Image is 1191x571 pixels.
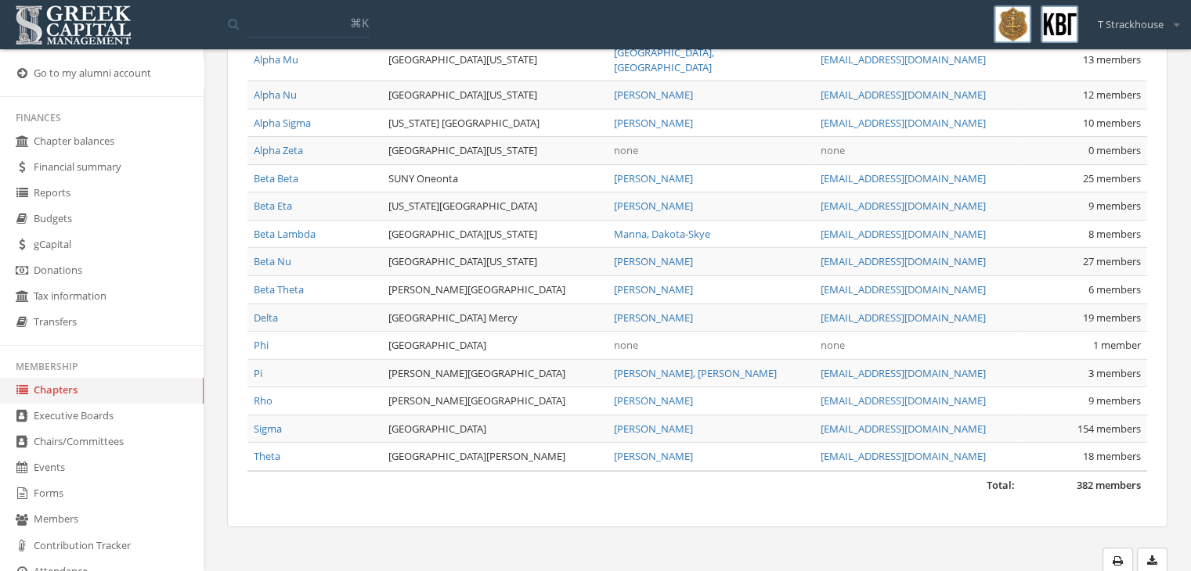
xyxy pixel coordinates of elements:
[254,52,298,66] a: Alpha Mu
[254,116,311,130] a: Alpha Sigma
[1077,478,1141,492] span: 382 members
[1083,311,1141,325] span: 19 members
[1088,282,1141,296] span: 6 members
[382,81,607,110] td: [GEOGRAPHIC_DATA][US_STATE]
[350,15,369,31] span: ⌘K
[254,227,316,241] a: Beta Lambda
[821,88,986,102] a: [EMAIL_ADDRESS][DOMAIN_NAME]
[614,45,714,74] a: [GEOGRAPHIC_DATA], [GEOGRAPHIC_DATA]
[821,338,845,352] span: none
[614,393,693,408] a: [PERSON_NAME]
[614,227,710,241] a: Manna, Dakota-Skye
[382,38,607,81] td: [GEOGRAPHIC_DATA][US_STATE]
[247,471,1021,499] td: Total:
[382,276,607,304] td: [PERSON_NAME][GEOGRAPHIC_DATA]
[254,88,297,102] a: Alpha Nu
[254,422,282,436] a: Sigma
[614,449,693,463] a: [PERSON_NAME]
[382,137,607,165] td: [GEOGRAPHIC_DATA][US_STATE]
[821,311,986,325] a: [EMAIL_ADDRESS][DOMAIN_NAME]
[821,227,986,241] a: [EMAIL_ADDRESS][DOMAIN_NAME]
[614,254,693,268] a: [PERSON_NAME]
[382,332,607,360] td: [GEOGRAPHIC_DATA]
[382,220,607,248] td: [GEOGRAPHIC_DATA][US_STATE]
[614,143,638,157] span: none
[821,366,986,380] a: [EMAIL_ADDRESS][DOMAIN_NAME]
[254,199,292,213] a: Beta Eta
[1083,254,1141,268] span: 27 members
[1083,52,1141,66] span: 13 members
[382,109,607,137] td: [US_STATE] [GEOGRAPHIC_DATA]
[1093,338,1141,352] span: 1 member
[382,164,607,192] td: SUNY Oneonta
[821,199,986,213] a: [EMAIL_ADDRESS][DOMAIN_NAME]
[382,303,607,332] td: [GEOGRAPHIC_DATA] Mercy
[254,171,298,185] a: Beta Beta
[1083,116,1141,130] span: 10 members
[382,415,607,443] td: [GEOGRAPHIC_DATA]
[1088,366,1141,380] span: 3 members
[614,116,693,130] a: [PERSON_NAME]
[614,171,693,185] a: [PERSON_NAME]
[254,311,278,325] a: Delta
[254,366,262,380] a: Pi
[1083,171,1141,185] span: 25 members
[254,393,272,408] a: Rho
[254,254,291,268] a: Beta Nu
[1077,422,1141,436] span: 154 members
[1088,199,1141,213] span: 9 members
[1088,5,1179,32] div: T Strackhouse
[1088,143,1141,157] span: 0 members
[382,192,607,221] td: [US_STATE][GEOGRAPHIC_DATA]
[382,248,607,276] td: [GEOGRAPHIC_DATA][US_STATE]
[614,282,693,296] a: [PERSON_NAME]
[614,366,777,380] a: [PERSON_NAME], [PERSON_NAME]
[614,422,693,436] a: [PERSON_NAME]
[821,116,986,130] a: [EMAIL_ADDRESS][DOMAIN_NAME]
[254,449,280,463] a: Theta
[821,143,845,157] span: none
[382,387,607,415] td: [PERSON_NAME][GEOGRAPHIC_DATA]
[821,254,986,268] a: [EMAIL_ADDRESS][DOMAIN_NAME]
[614,338,638,352] span: none
[614,311,693,325] a: [PERSON_NAME]
[614,199,693,213] a: [PERSON_NAME]
[821,449,986,463] a: [EMAIL_ADDRESS][DOMAIN_NAME]
[382,443,607,471] td: [GEOGRAPHIC_DATA][PERSON_NAME]
[382,359,607,387] td: [PERSON_NAME][GEOGRAPHIC_DATA]
[1083,449,1141,463] span: 18 members
[254,338,269,352] a: Phi
[1083,88,1141,102] span: 12 members
[1088,393,1141,408] span: 9 members
[821,282,986,296] a: [EMAIL_ADDRESS][DOMAIN_NAME]
[254,282,304,296] a: Beta Theta
[821,393,986,408] a: [EMAIL_ADDRESS][DOMAIN_NAME]
[1088,227,1141,241] span: 8 members
[821,171,986,185] a: [EMAIL_ADDRESS][DOMAIN_NAME]
[254,143,303,157] a: Alpha Zeta
[614,88,693,102] a: [PERSON_NAME]
[821,422,986,436] a: [EMAIL_ADDRESS][DOMAIN_NAME]
[821,52,986,66] a: [EMAIL_ADDRESS][DOMAIN_NAME]
[1098,17,1164,32] span: T Strackhouse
